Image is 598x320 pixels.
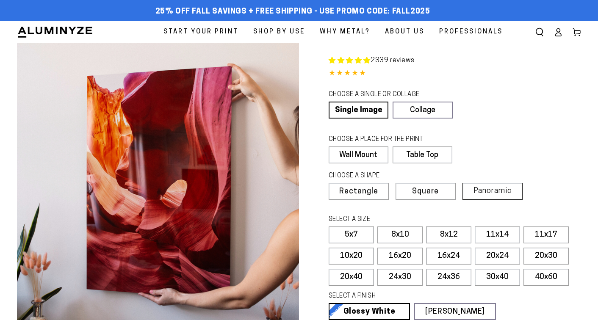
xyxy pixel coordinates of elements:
[329,269,374,286] label: 20x40
[329,135,444,144] legend: CHOOSE A PLACE FOR THE PRINT
[253,26,305,38] span: Shop By Use
[523,269,569,286] label: 40x60
[329,68,581,80] div: 4.84 out of 5.0 stars
[530,23,549,41] summary: Search our site
[439,26,503,38] span: Professionals
[329,226,374,243] label: 5x7
[313,21,377,43] a: Why Metal?
[17,26,93,39] img: Aluminyze
[157,21,245,43] a: Start Your Print
[377,248,423,265] label: 16x20
[385,26,424,38] span: About Us
[329,303,410,320] a: Glossy White
[329,215,477,224] legend: SELECT A SIZE
[426,269,471,286] label: 24x36
[412,188,439,196] span: Square
[320,26,370,38] span: Why Metal?
[523,248,569,265] label: 20x30
[414,303,496,320] a: [PERSON_NAME]
[329,146,388,163] label: Wall Mount
[377,226,423,243] label: 8x10
[523,226,569,243] label: 11x17
[393,102,452,119] a: Collage
[426,248,471,265] label: 16x24
[377,269,423,286] label: 24x30
[433,21,509,43] a: Professionals
[475,248,520,265] label: 20x24
[475,269,520,286] label: 30x40
[339,188,378,196] span: Rectangle
[329,171,445,181] legend: CHOOSE A SHAPE
[393,146,452,163] label: Table Top
[163,26,238,38] span: Start Your Print
[247,21,311,43] a: Shop By Use
[475,226,520,243] label: 11x14
[155,7,430,17] span: 25% off FALL Savings + Free Shipping - Use Promo Code: FALL2025
[379,21,431,43] a: About Us
[329,248,374,265] label: 10x20
[426,226,471,243] label: 8x12
[329,102,388,119] a: Single Image
[473,187,512,195] span: Panoramic
[329,90,445,99] legend: CHOOSE A SINGLE OR COLLAGE
[329,292,477,301] legend: SELECT A FINISH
